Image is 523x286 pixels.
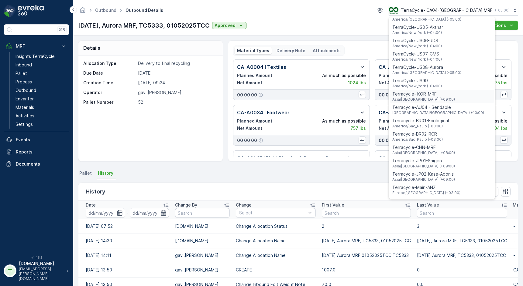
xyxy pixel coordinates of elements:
[13,52,69,61] a: Insights TerraCycle
[13,112,69,120] a: Activities
[15,104,34,110] p: Materials
[379,109,477,116] p: CA-A0137 I Mixed Leather & Textile Bags
[13,95,69,103] a: Envanter
[124,7,164,13] span: Outbound Details
[392,70,461,75] span: America/[GEOGRAPHIC_DATA] (-05:00)
[78,219,172,234] td: [DATE] 07:52
[138,70,216,76] p: [DATE]
[59,27,65,32] p: ⌘B
[322,72,366,79] p: As much as possible
[138,80,216,86] p: [DATE] 09:24
[392,158,455,164] span: Terracycle-JP01-Saigen
[392,44,442,49] span: America/New_York (-04:00)
[83,89,136,96] p: Operator
[490,80,508,86] p: 4175 lbs
[5,266,15,276] div: TT
[319,219,414,234] td: 2
[126,209,129,217] p: -
[212,22,246,29] button: Approved
[237,137,257,143] p: 00 00 00
[392,57,442,62] span: America/New_York (-04:00)
[15,53,55,59] p: Insights TerraCycle
[172,248,233,263] td: gavi.[PERSON_NAME]
[392,78,442,84] span: TerraCycle-US99
[79,9,86,14] a: Homepage
[258,93,263,97] div: Help Tooltip Icon
[392,144,455,150] span: Terracycle-CHN-MRF
[258,138,263,143] div: Help Tooltip Icon
[15,96,34,102] p: Envanter
[86,208,125,218] input: dd/mm/yyyy
[16,149,67,155] p: Reports
[389,5,518,16] button: TerraCycle- CA04-[GEOGRAPHIC_DATA] MRF(-05:00)
[392,110,484,115] span: [GEOGRAPHIC_DATA]/[GEOGRAPHIC_DATA] (+10:00)
[392,17,492,22] span: America/[GEOGRAPHIC_DATA] (-05:00)
[78,263,172,277] td: [DATE] 13:50
[4,158,69,170] a: Documents
[319,248,414,263] td: [DATE] Aurora MRF 01052025TCC TC5333
[392,84,442,89] span: America/New_York (-04:00)
[490,22,506,29] p: Actions
[237,125,262,131] p: Net Amount
[78,248,172,263] td: [DATE] 14:11
[15,62,32,68] p: Inbound
[392,104,484,110] span: Terracycle-AU04 - Sendable
[15,87,36,93] p: Outbound
[237,92,257,98] p: 00 00 00
[4,146,69,158] a: Reports
[319,263,414,277] td: 1007.0
[78,234,172,248] td: [DATE] 14:30
[83,44,100,52] p: Details
[379,118,414,124] p: Planned Amount
[237,80,262,86] p: Net Amount
[19,261,64,267] p: [DOMAIN_NAME]
[392,177,455,182] span: Asia/[GEOGRAPHIC_DATA] (+09:00)
[392,38,442,44] span: TerraCycle-US06-RDS
[392,118,449,124] span: Terracycle-BR01-Ecological
[417,208,507,218] input: Search
[83,70,136,76] p: Due Date
[4,256,69,259] span: v 1.48.1
[83,99,136,105] p: Pallet Number
[237,72,272,79] p: Planned Amount
[86,202,96,208] p: Date
[83,80,136,86] p: Creation Time
[401,7,493,13] p: TerraCycle- CA04-[GEOGRAPHIC_DATA] MRF
[4,134,69,146] a: Events
[13,69,69,78] a: Pallet
[15,121,33,127] p: Settings
[98,170,113,176] span: History
[491,125,508,131] p: 204 lbs
[16,43,57,49] p: MRF
[13,120,69,129] a: Settings
[322,118,366,124] p: As much as possible
[392,24,443,30] span: TerraCycle-US05-Akshar
[379,92,399,98] p: 00 00 00
[172,263,233,277] td: gavi.[PERSON_NAME]
[392,184,460,190] span: Terracycle-Main-ANZ
[392,51,442,57] span: TerraCycle-US07-CMS
[18,5,44,17] img: logo_dark-DEwI_e13.png
[13,78,69,86] a: Process
[414,248,510,263] td: [DATE] Aurora MRF, TC5333, 01052025TCC
[348,80,366,86] p: 1024 lbs
[392,64,461,70] span: TerraCycle-US08-Aurora
[233,219,319,234] td: Change Allocation Status
[392,30,443,35] span: America/New_York (-04:00)
[392,124,449,129] span: America/Sao_Paulo (-03:00)
[392,137,443,142] span: America/Sao_Paulo (-03:00)
[4,40,69,52] button: MRF
[130,208,169,218] input: dd/mm/yyyy
[138,99,216,105] p: 52
[379,154,437,162] p: CA-A0187 I Plastic Toys
[392,190,460,195] span: Europe/[GEOGRAPHIC_DATA] (+03:00)
[138,89,216,96] p: gavi.[PERSON_NAME]
[16,137,67,143] p: Events
[379,80,404,86] p: Net Amount
[15,79,32,85] p: Process
[486,21,518,30] button: Actions
[392,91,455,97] span: Terracycle- KOR-MRF
[392,198,470,204] span: Terracycle-Main-[GEOGRAPHIC_DATA]
[15,113,34,119] p: Activities
[233,263,319,277] td: CREATE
